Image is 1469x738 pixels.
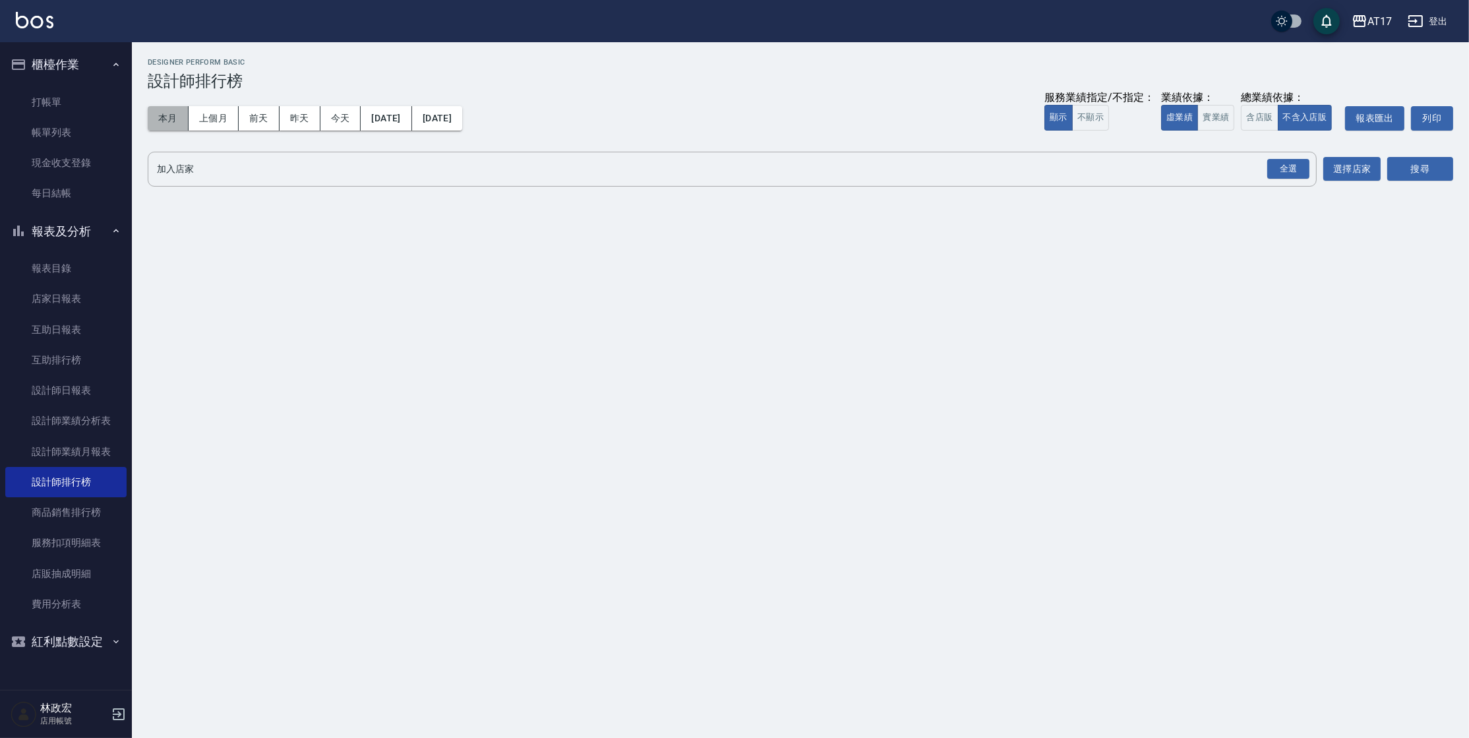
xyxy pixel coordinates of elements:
[5,178,127,208] a: 每日結帳
[5,148,127,178] a: 現金收支登錄
[1265,156,1312,182] button: Open
[1267,159,1309,179] div: 全選
[5,47,127,82] button: 櫃檯作業
[5,284,127,314] a: 店家日報表
[5,253,127,284] a: 報表目錄
[1161,105,1198,131] button: 虛業績
[1044,91,1154,105] div: 服務業績指定/不指定：
[5,87,127,117] a: 打帳單
[5,375,127,406] a: 設計師日報表
[16,12,53,28] img: Logo
[40,702,107,715] h5: 林政宏
[1161,91,1234,105] div: 業績依據：
[1402,9,1453,34] button: 登出
[5,437,127,467] a: 設計師業績月報表
[280,106,320,131] button: 昨天
[361,106,411,131] button: [DATE]
[5,497,127,528] a: 商品銷售排行榜
[1044,105,1073,131] button: 顯示
[1323,157,1381,181] button: 選擇店家
[5,625,127,659] button: 紅利點數設定
[5,559,127,589] a: 店販抽成明細
[148,72,1453,90] h3: 設計師排行榜
[1072,105,1109,131] button: 不顯示
[239,106,280,131] button: 前天
[1367,13,1392,30] div: AT17
[412,106,462,131] button: [DATE]
[189,106,239,131] button: 上個月
[5,315,127,345] a: 互助日報表
[11,701,37,727] img: Person
[154,158,1291,181] input: 店家名稱
[5,214,127,249] button: 報表及分析
[148,106,189,131] button: 本月
[1241,105,1278,131] button: 含店販
[5,528,127,558] a: 服務扣項明細表
[1345,106,1404,131] button: 報表匯出
[5,345,127,375] a: 互助排行榜
[1346,8,1397,35] button: AT17
[1197,105,1234,131] button: 實業績
[1278,105,1333,131] button: 不含入店販
[1411,106,1453,131] button: 列印
[5,117,127,148] a: 帳單列表
[1313,8,1340,34] button: save
[1241,91,1338,105] div: 總業績依據：
[320,106,361,131] button: 今天
[148,58,1453,67] h2: Designer Perform Basic
[5,406,127,436] a: 設計師業績分析表
[5,589,127,619] a: 費用分析表
[40,715,107,727] p: 店用帳號
[5,467,127,497] a: 設計師排行榜
[1387,157,1453,181] button: 搜尋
